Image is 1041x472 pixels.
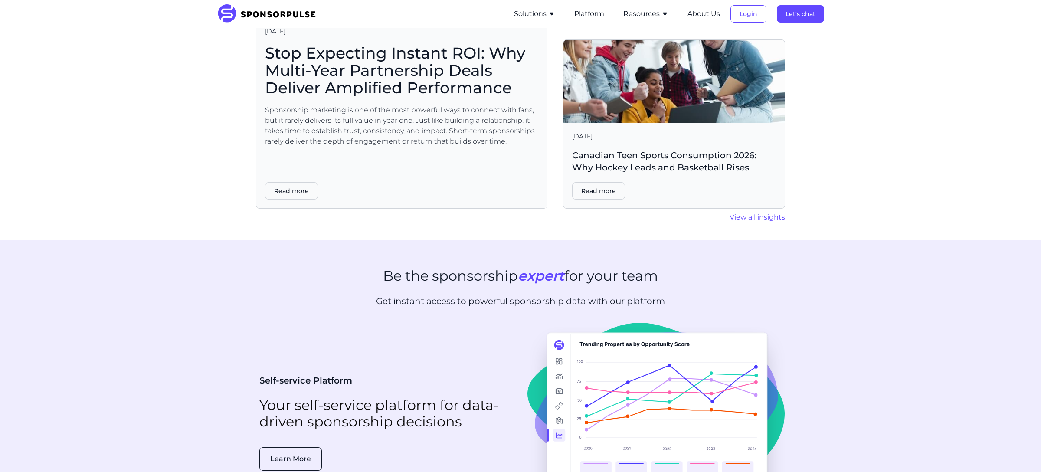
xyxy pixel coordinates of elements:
[563,40,785,123] img: Getty images courtesy of Unsplash
[322,295,719,307] p: Get instant access to powerful sponsorship data with our platform
[514,9,555,19] button: Solutions
[574,9,604,19] button: Platform
[572,149,776,174] span: Canadian Teen Sports Consumption 2026: Why Hockey Leads and Basketball Rises
[623,9,668,19] button: Resources
[730,213,785,221] a: View all insights
[730,5,766,23] button: Login
[259,397,510,430] h2: Your self-service platform for data-driven sponsorship decisions
[259,375,352,386] span: Self-service Platform
[687,10,720,18] a: About Us
[265,27,538,36] span: [DATE]
[259,447,322,471] button: Learn More
[998,430,1041,472] iframe: Chat Widget
[259,455,322,463] a: Learn More
[777,5,824,23] button: Let's chat
[572,132,776,141] span: [DATE]
[265,105,538,147] span: Sponsorship marketing is one of the most powerful ways to connect with fans, but it rarely delive...
[265,182,318,200] button: Read more
[217,4,322,23] img: SponsorPulse
[687,9,720,19] button: About Us
[265,44,538,96] span: Stop Expecting Instant ROI: Why Multi-Year Partnership Deals Deliver Amplified Performance
[777,10,824,18] a: Let's chat
[518,267,564,284] span: expert
[383,268,658,284] h2: Be the sponsorship for your team
[563,39,785,209] a: [DATE]Canadian Teen Sports Consumption 2026: Why Hockey Leads and Basketball RisesRead more
[572,182,625,200] button: Read more
[574,10,604,18] a: Platform
[730,10,766,18] a: Login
